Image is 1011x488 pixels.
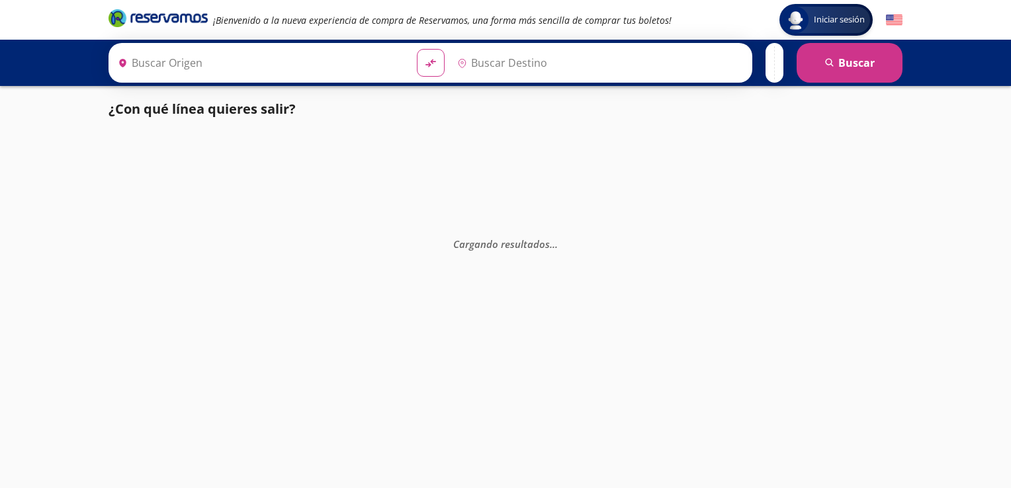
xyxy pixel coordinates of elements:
[797,43,902,83] button: Buscar
[809,13,870,26] span: Iniciar sesión
[555,237,558,251] span: .
[112,46,406,79] input: Buscar Origen
[109,99,296,119] p: ¿Con qué línea quieres salir?
[453,237,558,251] em: Cargando resultados
[109,8,208,28] i: Brand Logo
[552,237,555,251] span: .
[452,46,746,79] input: Buscar Destino
[109,8,208,32] a: Brand Logo
[886,12,902,28] button: English
[550,237,552,251] span: .
[213,14,672,26] em: ¡Bienvenido a la nueva experiencia de compra de Reservamos, una forma más sencilla de comprar tus...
